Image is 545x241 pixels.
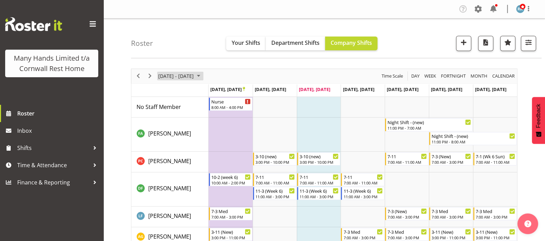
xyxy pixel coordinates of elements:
[432,139,515,144] div: 11:00 PM - 8:00 AM
[476,228,515,235] div: 3-11 (New)
[148,157,191,165] a: [PERSON_NAME]
[470,72,489,80] button: Timeline Month
[432,235,471,240] div: 3:00 PM - 11:00 PM
[211,228,251,235] div: 3-11 (New)
[432,159,471,165] div: 7:00 AM - 3:00 PM
[343,180,383,185] div: 7:00 AM - 11:00 AM
[341,187,384,200] div: Fairbrother, Deborah"s event - 11-3 (Week 6) Begin From Thursday, September 25, 2025 at 11:00:00 ...
[478,36,493,51] button: Download a PDF of the roster according to the set date range.
[255,187,295,194] div: 11-3 (Week 6)
[300,187,339,194] div: 11-3 (Week 6)
[209,228,252,241] div: Galvez, Angeline"s event - 3-11 (New) Begin From Monday, September 22, 2025 at 3:00:00 PM GMT+12:...
[211,173,251,180] div: 10-2 (week 6)
[17,160,90,170] span: Time & Attendance
[297,173,341,186] div: Fairbrother, Deborah"s event - 7-11 Begin From Wednesday, September 24, 2025 at 7:00:00 AM GMT+12...
[17,177,90,188] span: Finance & Reporting
[492,72,515,80] span: calendar
[226,37,266,50] button: Your Shifts
[429,207,473,220] div: Flynn, Leeane"s event - 7-3 Med Begin From Saturday, September 27, 2025 at 7:00:00 AM GMT+12:00 E...
[387,125,471,131] div: 11:00 PM - 7:00 AM
[431,86,462,92] span: [DATE], [DATE]
[211,235,251,240] div: 3:00 PM - 11:00 PM
[429,228,473,241] div: Galvez, Angeline"s event - 3-11 (New) Begin From Saturday, September 27, 2025 at 3:00:00 PM GMT+1...
[387,119,471,125] div: Night Shift - (new)
[210,86,245,92] span: [DATE], [DATE]
[387,235,427,240] div: 7:00 AM - 3:00 PM
[211,98,251,105] div: Nurse
[429,132,517,145] div: Adams, Fran"s event - Night Shift - (new) Begin From Saturday, September 27, 2025 at 11:00:00 PM ...
[440,72,467,80] button: Fortnight
[148,212,191,220] span: [PERSON_NAME]
[387,153,427,160] div: 7-11
[381,72,404,80] span: Time Scale
[432,208,471,214] div: 7-3 Med
[158,72,194,80] span: [DATE] - [DATE]
[424,72,437,80] span: Week
[476,208,515,214] div: 7-3 Med
[156,69,204,83] div: September 22 - 28, 2025
[343,228,383,235] div: 7-3 Med
[132,69,144,83] div: previous period
[491,72,516,80] button: Month
[5,17,62,31] img: Rosterit website logo
[387,208,427,214] div: 7-3 (New)
[432,214,471,220] div: 7:00 AM - 3:00 PM
[343,86,374,92] span: [DATE], [DATE]
[255,86,286,92] span: [DATE], [DATE]
[300,180,339,185] div: 7:00 AM - 11:00 AM
[131,97,209,118] td: No Staff Member resource
[473,207,517,220] div: Flynn, Leeane"s event - 7-3 Med Begin From Sunday, September 28, 2025 at 7:00:00 AM GMT+13:00 End...
[410,72,421,80] button: Timeline Day
[148,232,191,241] a: [PERSON_NAME]
[148,129,191,138] a: [PERSON_NAME]
[145,72,155,80] button: Next
[387,159,427,165] div: 7:00 AM - 11:00 AM
[131,172,209,207] td: Fairbrother, Deborah resource
[131,152,209,172] td: Chand, Pretika resource
[300,159,339,165] div: 3:00 PM - 10:00 PM
[341,173,384,186] div: Fairbrother, Deborah"s event - 7-11 Begin From Thursday, September 25, 2025 at 7:00:00 AM GMT+12:...
[253,173,296,186] div: Fairbrother, Deborah"s event - 7-11 Begin From Tuesday, September 23, 2025 at 7:00:00 AM GMT+12:0...
[385,207,428,220] div: Flynn, Leeane"s event - 7-3 (New) Begin From Friday, September 26, 2025 at 7:00:00 AM GMT+12:00 E...
[209,98,252,111] div: No Staff Member"s event - Nurse Begin From Monday, September 22, 2025 at 8:00:00 AM GMT+12:00 End...
[535,104,542,128] span: Feedback
[209,207,252,220] div: Flynn, Leeane"s event - 7-3 Med Begin From Monday, September 22, 2025 at 7:00:00 AM GMT+12:00 End...
[271,39,320,47] span: Department Shifts
[521,36,536,51] button: Filter Shifts
[157,72,203,80] button: September 2025
[387,228,427,235] div: 7-3 Med
[297,152,341,165] div: Chand, Pretika"s event - 3-10 (new) Begin From Wednesday, September 24, 2025 at 3:00:00 PM GMT+12...
[470,72,488,80] span: Month
[211,180,251,185] div: 10:00 AM - 2:00 PM
[385,118,473,131] div: Adams, Fran"s event - Night Shift - (new) Begin From Friday, September 26, 2025 at 11:00:00 PM GM...
[476,159,515,165] div: 7:00 AM - 11:00 AM
[144,69,156,83] div: next period
[387,86,418,92] span: [DATE], [DATE]
[255,153,295,160] div: 3-10 (new)
[411,72,420,80] span: Day
[432,228,471,235] div: 3-11 (New)
[17,108,100,119] span: Roster
[331,39,372,47] span: Company Shifts
[385,228,428,241] div: Galvez, Angeline"s event - 7-3 Med Begin From Friday, September 26, 2025 at 7:00:00 AM GMT+12:00 ...
[255,194,295,199] div: 11:00 AM - 3:00 PM
[440,72,466,80] span: Fortnight
[148,130,191,137] span: [PERSON_NAME]
[148,233,191,240] span: [PERSON_NAME]
[343,194,383,199] div: 11:00 AM - 3:00 PM
[429,152,473,165] div: Chand, Pretika"s event - 7-3 (New) Begin From Saturday, September 27, 2025 at 7:00:00 AM GMT+12:0...
[211,104,251,110] div: 8:00 AM - 4:00 PM
[300,173,339,180] div: 7-11
[255,159,295,165] div: 3:00 PM - 10:00 PM
[532,97,545,144] button: Feedback - Show survey
[17,125,100,136] span: Inbox
[387,214,427,220] div: 7:00 AM - 3:00 PM
[17,143,90,153] span: Shifts
[134,72,143,80] button: Previous
[232,39,260,47] span: Your Shifts
[255,173,295,180] div: 7-11
[148,184,191,192] span: [PERSON_NAME]
[516,5,524,13] img: reece-rhind280.jpg
[473,152,517,165] div: Chand, Pretika"s event - 7-1 (Wk 6 Sun) Begin From Sunday, September 28, 2025 at 7:00:00 AM GMT+1...
[432,132,515,139] div: Night Shift - (new)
